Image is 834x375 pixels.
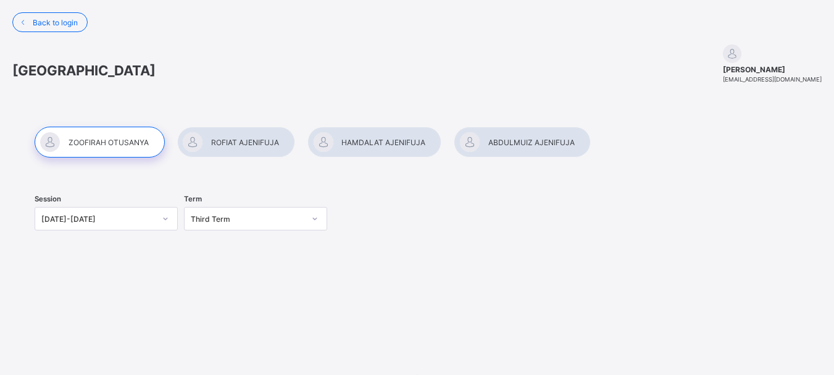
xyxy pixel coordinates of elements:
img: default.svg [723,44,741,63]
div: Third Term [191,214,304,224]
span: [PERSON_NAME] [723,65,822,74]
span: Back to login [33,18,78,27]
span: [EMAIL_ADDRESS][DOMAIN_NAME] [723,76,822,83]
span: Term [184,195,202,203]
span: [GEOGRAPHIC_DATA] [12,62,156,78]
span: Session [35,195,61,203]
div: [DATE]-[DATE] [41,214,155,224]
